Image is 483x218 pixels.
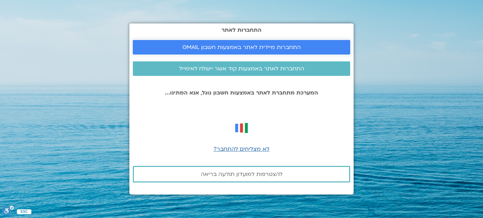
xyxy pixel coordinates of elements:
a: התחברות מיידית לאתר באמצעות חשבון GMAIL [133,40,350,54]
a: לא מצליחים להתחבר? [214,145,269,153]
span: התחברות מיידית לאתר באמצעות חשבון GMAIL [183,44,301,50]
span: להצטרפות למועדון תודעה בריאה [201,171,283,177]
a: התחברות לאתר באמצעות קוד אשר יישלח לאימייל [133,61,350,76]
h2: התחברות לאתר [133,27,350,33]
a: להצטרפות למועדון תודעה בריאה [133,166,350,182]
p: המערכת מתחברת לאתר באמצעות חשבון גוגל, אנא המתינו... [133,90,350,96]
span: התחברות לאתר באמצעות קוד אשר יישלח לאימייל [179,66,304,72]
